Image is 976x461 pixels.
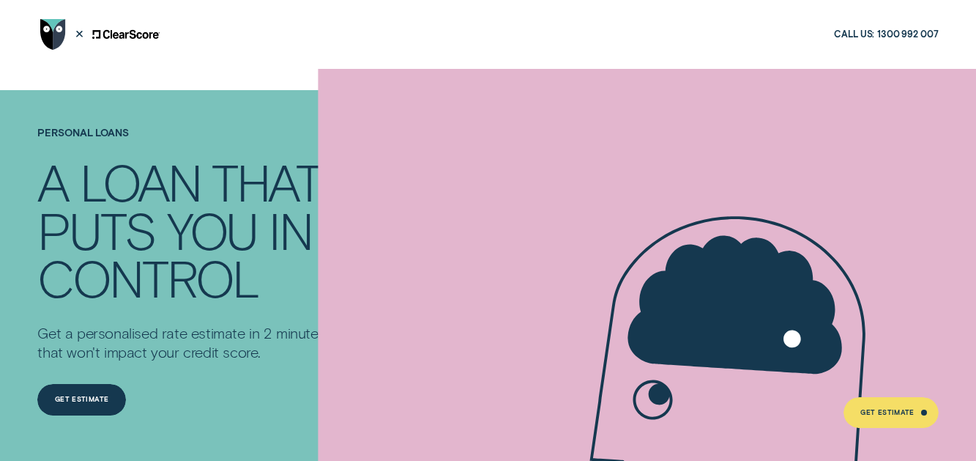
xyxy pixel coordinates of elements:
[37,254,258,301] div: CONTROL
[37,384,125,415] a: Get Estimate
[80,158,200,205] div: LOAN
[37,158,335,301] h4: A LOAN THAT PUTS YOU IN CONTROL
[37,206,154,254] div: PUTS
[834,29,874,40] span: Call us:
[37,158,68,205] div: A
[269,206,312,254] div: IN
[834,29,938,40] a: Call us:1300 992 007
[877,29,939,40] span: 1300 992 007
[37,127,335,158] h1: Personal Loans
[212,158,320,205] div: THAT
[167,206,258,254] div: YOU
[37,324,335,361] p: Get a personalised rate estimate in 2 minutes that won't impact your credit score.
[40,19,66,50] img: Wisr
[843,397,939,428] a: Get Estimate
